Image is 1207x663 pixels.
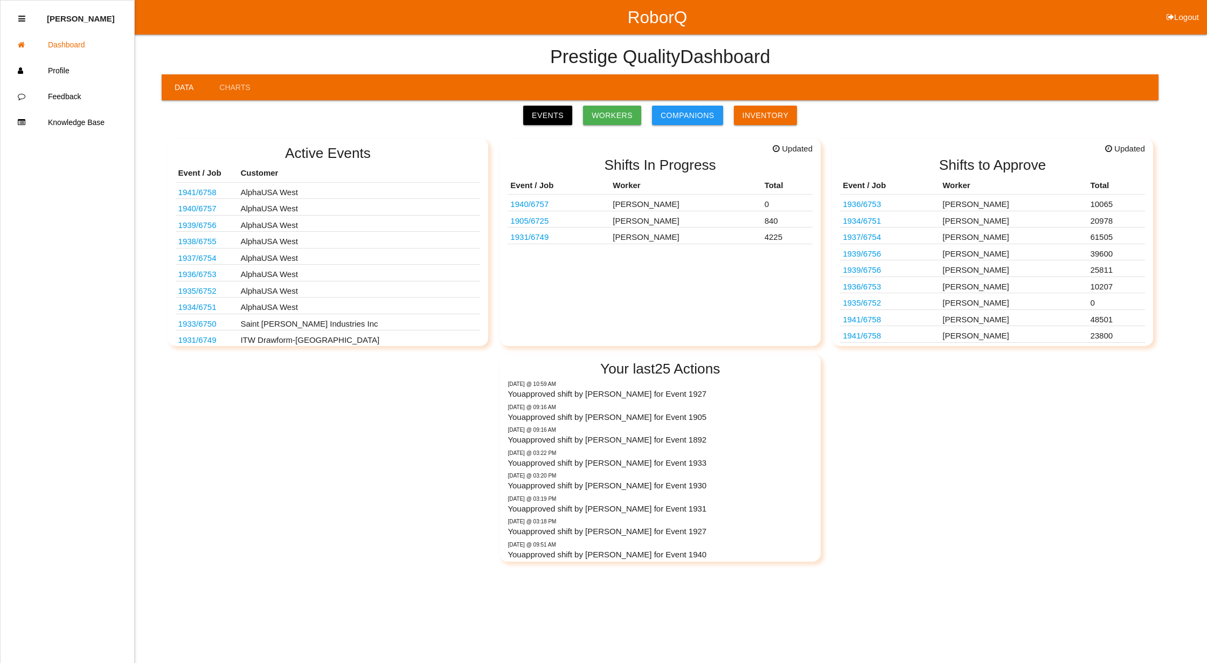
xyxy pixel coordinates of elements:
[1,32,134,58] a: Dashboard
[176,199,238,216] td: K13360
[238,164,480,182] th: Customer
[840,211,1145,227] tr: S2026-01
[508,541,813,549] p: Wednesday @ 09:51 AM
[206,74,263,100] a: Charts
[508,195,610,211] td: K13360
[1105,143,1145,155] span: Updated
[840,260,1145,277] tr: S2050-00
[178,286,217,295] a: 1935/6752
[840,277,1145,293] tr: S2070-02
[940,293,1087,310] td: [PERSON_NAME]
[940,177,1087,195] th: Worker
[762,177,813,195] th: Total
[508,361,813,377] h2: Your last 25 Actions
[508,495,813,503] p: Wednesday @ 03:19 PM
[508,434,813,446] p: You approved shift by [PERSON_NAME] for Event 1892
[238,265,480,281] td: AlphaUSA West
[508,380,813,388] p: Today @ 10:59 AM
[508,227,813,244] tr: TI PN HYSO0086AAF00 -ITW PN 5463
[940,326,1087,343] td: [PERSON_NAME]
[940,195,1087,211] td: [PERSON_NAME]
[840,342,1145,359] tr: PJ6B S045A76 AG3JA6
[238,199,480,216] td: AlphaUSA West
[1,58,134,84] a: Profile
[1087,195,1144,211] td: 10065
[840,227,1145,244] tr: K9250H
[1,84,134,109] a: Feedback
[510,232,549,241] a: 1931/6749
[1087,227,1144,244] td: 61505
[178,270,217,279] a: 1936/6753
[1087,309,1144,326] td: 48501
[176,215,238,232] td: S2050-00
[178,253,217,263] a: 1937/6754
[840,244,1145,260] tr: S2050-00
[238,232,480,248] td: AlphaUSA West
[508,426,813,434] p: Today @ 09:16 AM
[843,282,881,291] a: 1936/6753
[508,457,813,469] p: You approved shift by [PERSON_NAME] for Event 1933
[178,188,217,197] a: 1941/6758
[238,248,480,265] td: AlphaUSA West
[940,211,1087,227] td: [PERSON_NAME]
[47,6,115,23] p: Diana Harris
[176,164,238,182] th: Event / Job
[176,314,238,330] td: 86560053 / 86560052 (@ Avancez Hazel Park)
[940,277,1087,293] td: [PERSON_NAME]
[508,388,813,400] p: You approved shift by [PERSON_NAME] for Event 1927
[940,227,1087,244] td: [PERSON_NAME]
[652,106,723,125] a: Companions
[843,216,881,225] a: 1934/6751
[178,237,217,246] a: 1938/6755
[550,47,771,67] h4: Prestige Quality Dashboard
[840,177,940,195] th: Event / Job
[238,298,480,314] td: AlphaUSA West
[176,281,238,298] td: S1391
[940,260,1087,277] td: [PERSON_NAME]
[1,109,134,135] a: Knowledge Base
[610,227,761,244] td: [PERSON_NAME]
[176,182,238,199] td: S1873
[762,211,813,227] td: 840
[1087,342,1144,359] td: 1120
[508,177,610,195] th: Event / Job
[176,232,238,248] td: BA1194-02
[508,195,813,211] tr: K13360
[508,480,813,492] p: You approved shift by [PERSON_NAME] for Event 1930
[176,248,238,265] td: K9250H
[843,232,881,241] a: 1937/6754
[510,199,549,209] a: 1940/6757
[1087,293,1144,310] td: 0
[1087,277,1144,293] td: 10207
[178,302,217,312] a: 1934/6751
[178,220,217,230] a: 1939/6756
[508,227,610,244] td: TI PN HYSO0086AAF00 -ITW PN 5463
[176,330,238,347] td: TI PN HYSO0086AAF00 -ITW PN 5463
[510,216,549,225] a: 1905/6725
[508,503,813,515] p: You approved shift by [PERSON_NAME] for Event 1931
[162,74,206,100] a: Data
[610,177,761,195] th: Worker
[508,157,813,173] h2: Shifts In Progress
[508,449,813,457] p: Wednesday @ 03:22 PM
[843,199,881,209] a: 1936/6753
[843,298,881,307] a: 1935/6752
[843,331,881,340] a: 1941/6758
[1087,326,1144,343] td: 23800
[734,106,797,125] a: Inventory
[508,526,813,538] p: You approved shift by [PERSON_NAME] for Event 1927
[773,143,813,155] span: Updated
[1087,211,1144,227] td: 20978
[762,227,813,244] td: 4225
[843,249,881,258] a: 1939/6756
[508,472,813,480] p: Wednesday @ 03:20 PM
[523,106,572,125] a: Events
[840,195,1145,211] tr: S2070-02
[238,215,480,232] td: AlphaUSA West
[178,204,217,213] a: 1940/6757
[176,146,481,161] h2: Active Events
[583,106,641,125] a: Workers
[178,319,217,328] a: 1933/6750
[840,309,1145,326] tr: S1873
[508,411,813,424] p: You approved shift by [PERSON_NAME] for Event 1905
